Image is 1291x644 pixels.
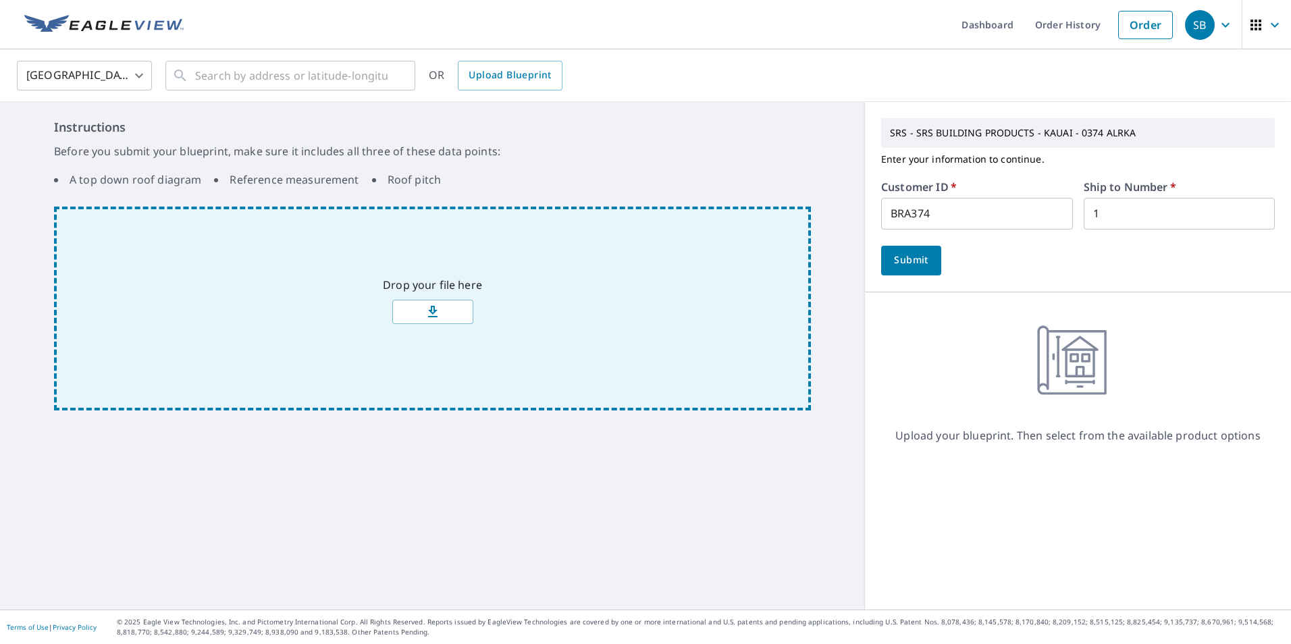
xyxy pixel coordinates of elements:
[53,622,97,632] a: Privacy Policy
[881,246,941,275] button: Submit
[7,623,97,631] p: |
[195,57,388,95] input: Search by address or latitude-longitude
[1118,11,1173,39] a: Order
[892,252,930,269] span: Submit
[54,143,811,159] p: Before you submit your blueprint, make sure it includes all three of these data points:
[214,171,359,188] li: Reference measurement
[1185,10,1215,40] div: SB
[54,118,811,136] h6: Instructions
[895,427,1260,444] p: Upload your blueprint. Then select from the available product options
[117,617,1284,637] p: © 2025 Eagle View Technologies, Inc. and Pictometry International Corp. All Rights Reserved. Repo...
[881,148,1275,171] p: Enter your information to continue.
[1084,182,1176,192] label: Ship to Number
[372,171,442,188] li: Roof pitch
[881,182,957,192] label: Customer ID
[885,122,1271,144] p: SRS - SRS BUILDING PRODUCTS - KAUAI - 0374 ALRKA
[469,67,551,84] span: Upload Blueprint
[458,61,562,90] a: Upload Blueprint
[24,15,184,35] img: EV Logo
[54,171,201,188] li: A top down roof diagram
[429,61,562,90] div: OR
[17,57,152,95] div: [GEOGRAPHIC_DATA]
[7,622,49,632] a: Terms of Use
